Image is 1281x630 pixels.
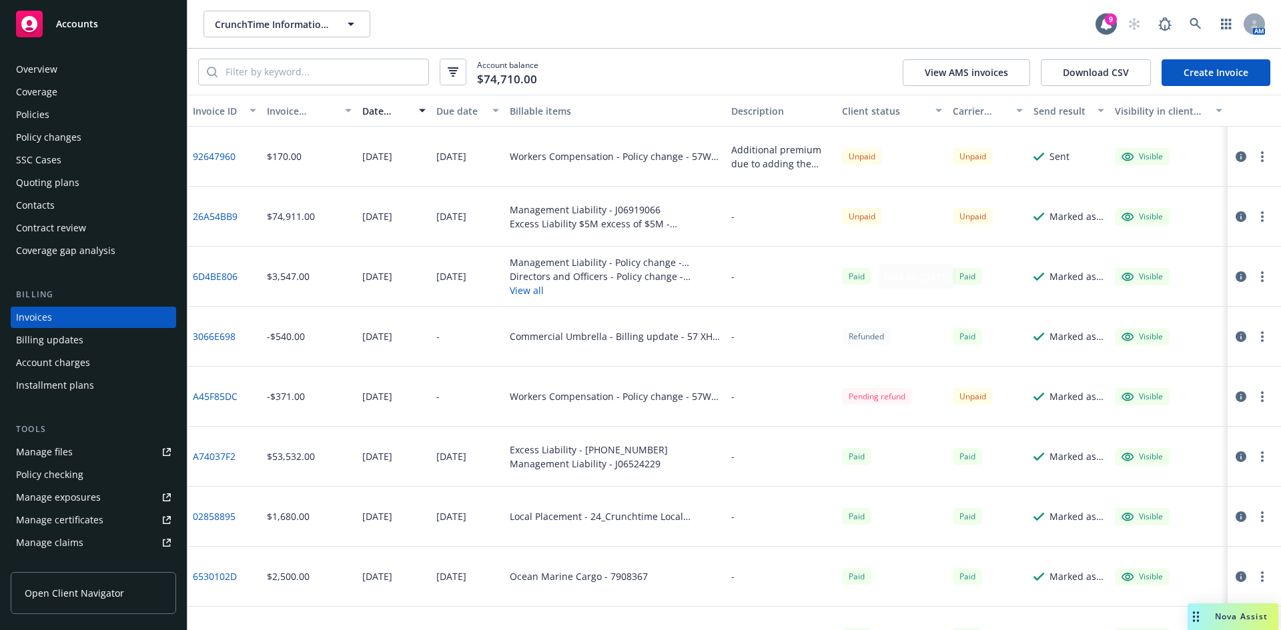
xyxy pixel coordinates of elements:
div: Invoice amount [267,104,338,118]
div: Account charges [16,352,90,373]
div: Additional premium due to adding the state of [US_STATE]. [731,143,831,171]
div: Excess Liability $5M excess of $5M - [PHONE_NUMBER] [510,217,721,231]
div: Marked as sent [1049,209,1104,223]
div: Marked as sent [1049,329,1104,343]
div: Coverage gap analysis [16,240,115,261]
div: [DATE] [362,569,392,583]
div: Management Liability - Policy change - J06524229 [510,255,721,269]
span: Account balance [477,59,538,84]
a: Coverage gap analysis [11,240,176,261]
div: Send result [1033,104,1090,118]
a: Manage files [11,441,176,463]
button: Send result [1028,95,1110,127]
button: Client status [837,95,947,127]
div: Invoices [16,307,52,328]
div: [DATE] [362,509,392,523]
div: [DATE] [436,449,466,463]
a: Policy checking [11,464,176,485]
a: 92647960 [193,149,236,163]
div: Invoice ID [193,104,242,118]
div: Visible [1122,511,1163,523]
button: Description [726,95,837,127]
a: Account charges [11,352,176,373]
div: [DATE] [362,449,392,463]
div: Date issued [362,104,411,118]
div: Paid [842,268,871,285]
div: Visible [1122,451,1163,463]
div: Paid [953,568,982,585]
div: Ocean Marine Cargo - 7908367 [510,569,648,583]
div: $74,911.00 [267,209,315,223]
div: Paid [953,448,982,465]
a: SSC Cases [11,149,176,171]
div: Due date [436,104,485,118]
div: - [731,209,735,223]
div: Workers Compensation - Policy change - 57WB BE4BT3 [510,389,721,403]
div: [DATE] [362,269,392,283]
div: Unpaid [953,388,993,405]
button: Due date [431,95,505,127]
a: Manage certificates [11,509,176,531]
a: Create Invoice [1162,59,1270,86]
button: Invoice ID [187,95,262,127]
div: Sent [1049,149,1070,163]
div: Tools [11,423,176,436]
a: 26A54BB9 [193,209,238,223]
a: Contacts [11,195,176,216]
div: Commercial Umbrella - Billing update - 57 XHU BM8KBK [510,329,721,343]
div: Marked as sent [1049,269,1104,283]
div: Workers Compensation - Policy change - 57WB BE4BT3 [510,149,721,163]
div: Unpaid [842,148,882,165]
a: A45F85DC [193,389,238,403]
a: Billing updates [11,329,176,351]
div: [DATE] [362,149,392,163]
div: [DATE] [362,209,392,223]
div: Manage BORs [16,555,79,576]
a: Report a Bug [1152,11,1178,37]
div: Contract review [16,217,86,239]
div: Overview [16,59,57,80]
div: [DATE] [436,149,466,163]
span: CrunchTime Information Systems, Inc. [215,17,330,31]
div: Marked as sent [1049,389,1104,403]
span: Paid [953,508,982,525]
a: Start snowing [1121,11,1148,37]
div: Visible [1122,211,1163,223]
button: View all [510,283,721,297]
div: Visible [1122,271,1163,283]
a: Policies [11,104,176,125]
div: Marked as sent [1049,449,1104,463]
div: Paid [842,568,871,585]
div: Drag to move [1188,603,1204,630]
div: $3,547.00 [267,269,310,283]
div: Unpaid [953,148,993,165]
button: View AMS invoices [903,59,1030,86]
div: Quoting plans [16,172,79,193]
div: -$540.00 [267,329,305,343]
div: 9 [1105,13,1117,25]
div: SSC Cases [16,149,61,171]
div: Manage claims [16,532,83,553]
span: Paid [842,448,871,465]
div: Local Placement - 24_Crunchtime Local [GEOGRAPHIC_DATA] EL - 57CPKBE5915 Local [GEOGRAPHIC_DATA] [510,509,721,523]
a: 02858895 [193,509,236,523]
input: Filter by keyword... [218,59,428,85]
div: Installment plans [16,375,94,396]
a: Contract review [11,217,176,239]
div: Unpaid [953,208,993,225]
div: Pending refund [842,388,912,405]
a: Manage BORs [11,555,176,576]
svg: Search [207,67,218,77]
div: Coverage [16,81,57,103]
span: Paid [953,328,982,345]
div: Paid [842,508,871,525]
button: Billable items [504,95,726,127]
span: $74,710.00 [477,71,537,88]
button: Invoice amount [262,95,358,127]
div: Management Liability - J06524229 [510,457,668,471]
a: Accounts [11,5,176,43]
div: - [731,509,735,523]
div: Billing [11,288,176,301]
